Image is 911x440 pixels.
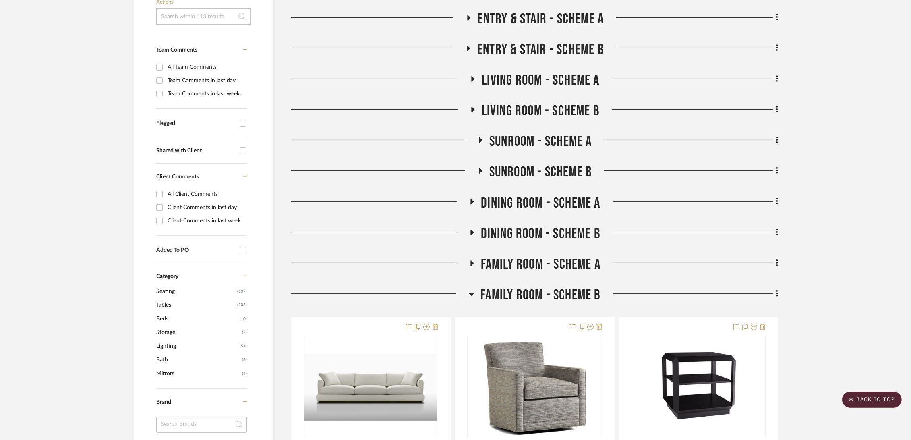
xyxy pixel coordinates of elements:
[156,339,238,353] span: Lighting
[156,147,236,154] div: Shared with Client
[168,214,245,227] div: Client Comments in last week
[168,61,245,74] div: All Team Comments
[156,273,178,280] span: Category
[842,392,902,408] scroll-to-top-button: BACK TO TOP
[156,399,171,405] span: Brand
[648,337,749,438] img: Dani Side Table
[242,353,247,366] span: (6)
[156,312,238,326] span: Beds
[477,41,604,58] span: Entry & Stair - Scheme B
[168,188,245,201] div: All Client Comments
[156,298,235,312] span: Tables
[156,174,199,180] span: Client Comments
[480,286,600,304] span: Family Room - Scheme B
[482,72,599,89] span: Living Room - Scheme A
[489,133,592,150] span: Sunroom - Scheme A
[156,120,236,127] div: Flagged
[168,74,245,87] div: Team Comments in last day
[242,367,247,380] span: (4)
[156,353,240,367] span: Bath
[304,354,437,421] img: Nathan Anthony Radly Sofa 105Wx43Dx35H
[156,8,251,25] input: Search within 413 results
[237,285,247,298] span: (107)
[481,256,600,273] span: Family Room - Scheme A
[156,284,235,298] span: Seating
[156,247,236,254] div: Added To PO
[156,47,197,53] span: Team Comments
[237,299,247,311] span: (106)
[168,87,245,100] div: Team Comments in last week
[489,164,592,181] span: Sunroom - Scheme B
[478,10,604,28] span: Entry & Stair - Scheme A
[240,340,247,353] span: (51)
[168,201,245,214] div: Client Comments in last day
[481,195,600,212] span: Dining Room - Scheme A
[475,337,594,438] img: Jessica Charles 5292-MS Marley Memory Swivel Chair 31"W 33"D 32"H
[156,367,240,380] span: Mirrors
[156,326,240,339] span: Storage
[156,417,247,433] input: Search Brands
[242,326,247,339] span: (7)
[482,102,600,120] span: Living Room - Scheme B
[481,225,600,243] span: Dining Room - Scheme B
[240,312,247,325] span: (10)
